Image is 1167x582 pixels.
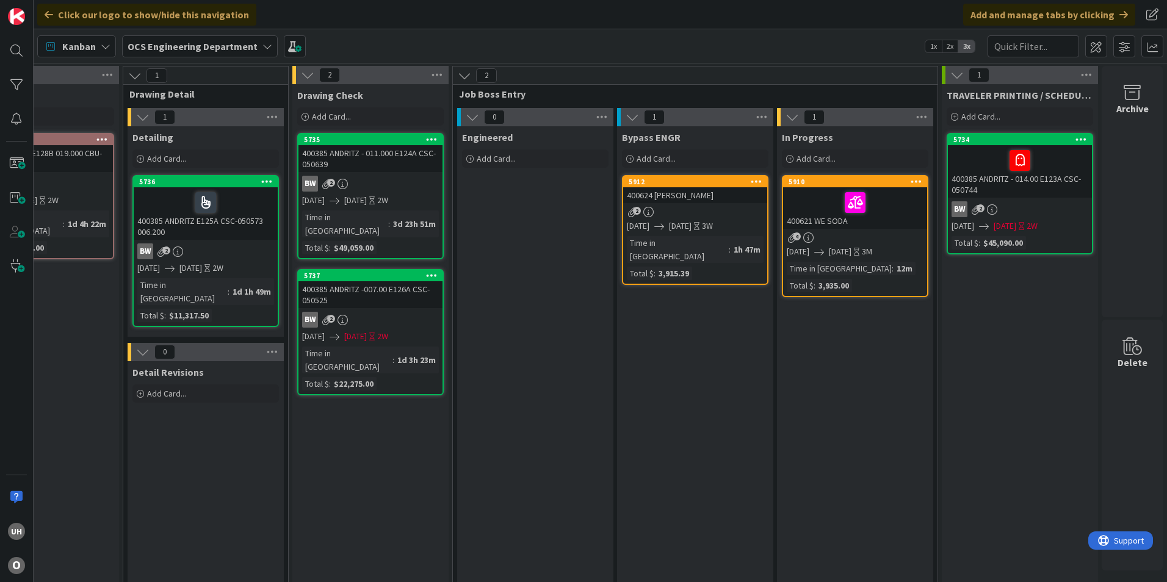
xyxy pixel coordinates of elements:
div: 1h 47m [731,243,764,256]
div: BW [948,201,1092,217]
div: 3,915.39 [656,267,692,280]
span: 1 [146,68,167,83]
span: : [164,309,166,322]
div: Archive [1116,101,1149,116]
span: 2 [327,315,335,323]
a: 5912400624 [PERSON_NAME][DATE][DATE]3WTime in [GEOGRAPHIC_DATA]:1h 47mTotal $:3,915.39 [622,175,768,285]
span: [DATE] [302,330,325,343]
span: [DATE] [669,220,692,232]
a: 5736400385 ANDRITZ E125A CSC-050573 006.200BW[DATE][DATE]2WTime in [GEOGRAPHIC_DATA]:1d 1h 49mTot... [132,175,279,327]
img: Visit kanbanzone.com [8,8,25,25]
div: 12m [894,262,916,275]
span: : [329,377,331,390]
a: 5910400621 WE SODA[DATE][DATE]3MTime in [GEOGRAPHIC_DATA]:12mTotal $:3,935.00 [782,175,928,297]
div: Total $ [137,309,164,322]
b: OCS Engineering Department [128,40,258,52]
div: BW [302,312,318,328]
span: Bypass ENGR [622,131,681,143]
span: [DATE] [994,220,1016,232]
span: : [329,241,331,254]
div: Total $ [787,279,814,292]
input: Quick Filter... [988,35,1079,57]
div: 5735 [298,134,443,145]
a: 5737400385 ANDRITZ -007.00 E126A CSC-050525BW[DATE][DATE]2WTime in [GEOGRAPHIC_DATA]:1d 3h 23mTot... [297,269,444,395]
div: 2W [377,194,388,207]
div: BW [298,312,443,328]
div: 5736 [139,178,278,186]
span: : [228,285,229,298]
div: 5912400624 [PERSON_NAME] [623,176,767,203]
div: BW [952,201,967,217]
span: 3x [958,40,975,52]
span: [DATE] [344,330,367,343]
div: 5737 [298,270,443,281]
div: 1d 3h 23m [394,353,439,367]
a: 5734400385 ANDRITZ - 014.00 E123A CSC-050744BW[DATE][DATE]2WTotal $:$45,090.00 [947,133,1093,254]
span: Engineered [462,131,513,143]
div: 5735 [304,135,443,144]
div: 2W [212,262,223,275]
span: Add Card... [312,111,351,122]
div: 5910 [783,176,927,187]
div: BW [302,176,318,192]
div: Time in [GEOGRAPHIC_DATA] [137,278,228,305]
span: : [63,217,65,231]
div: Time in [GEOGRAPHIC_DATA] [302,210,388,237]
span: In Progress [782,131,833,143]
div: 400621 WE SODA [783,187,927,229]
div: BW [134,243,278,259]
span: : [388,217,390,231]
div: 5736 [134,176,278,187]
span: 2 [977,204,985,212]
span: Job Boss Entry [459,88,922,100]
div: 5910 [789,178,927,186]
div: 3W [702,220,713,232]
span: 2 [327,179,335,187]
span: Add Card... [797,153,836,164]
div: Total $ [952,236,978,250]
div: 400385 ANDRITZ E125A CSC-050573 006.200 [134,187,278,240]
span: [DATE] [179,262,202,275]
div: O [8,557,25,574]
div: Total $ [302,377,329,390]
span: 0 [154,345,175,359]
span: 1 [804,110,825,124]
span: [DATE] [302,194,325,207]
span: : [729,243,731,256]
div: 1d 1h 49m [229,285,274,298]
div: Time in [GEOGRAPHIC_DATA] [787,262,892,275]
span: 1 [969,68,989,82]
span: [DATE] [829,245,851,258]
span: : [978,236,980,250]
span: Add Card... [961,111,1000,122]
div: 5734 [953,135,1092,144]
span: : [814,279,815,292]
span: 1 [644,110,665,124]
span: TRAVELER PRINTING / SCHEDULING [947,89,1093,101]
div: 2W [377,330,388,343]
div: 2W [48,194,59,207]
div: 400385 ANDRITZ -007.00 E126A CSC-050525 [298,281,443,308]
div: BW [298,176,443,192]
div: uh [8,523,25,540]
div: 5737 [304,271,443,280]
div: BW [137,243,153,259]
div: Total $ [627,267,654,280]
div: 5736400385 ANDRITZ E125A CSC-050573 006.200 [134,176,278,240]
span: [DATE] [137,262,160,275]
span: Add Card... [637,153,676,164]
div: Click our logo to show/hide this navigation [37,4,256,26]
span: Support [26,2,56,16]
div: 400624 [PERSON_NAME] [623,187,767,203]
div: 5735400385 ANDRITZ - 011.000 E124A CSC- 050639 [298,134,443,172]
div: 5912 [623,176,767,187]
span: : [392,353,394,367]
span: Add Card... [147,388,186,399]
div: 5734 [948,134,1092,145]
div: $11,317.50 [166,309,212,322]
span: 4 [793,232,801,240]
div: Add and manage tabs by clicking [963,4,1135,26]
div: 5734400385 ANDRITZ - 014.00 E123A CSC-050744 [948,134,1092,198]
div: 3d 23h 51m [390,217,439,231]
div: 400385 ANDRITZ - 014.00 E123A CSC-050744 [948,145,1092,198]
